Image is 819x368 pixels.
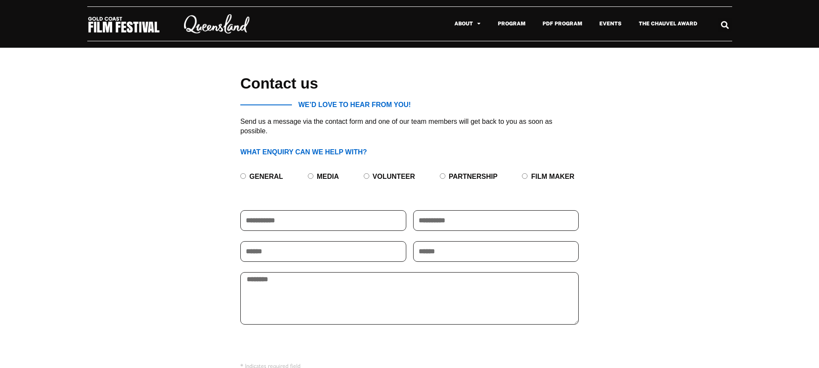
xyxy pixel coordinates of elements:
p: Send us a message via the contact form and one of our team members will get back to you as soon a... [240,117,579,136]
label: General [249,173,283,180]
label: Film Maker [531,173,574,180]
h4: What enquiry can we help with? [240,148,579,156]
a: The Chauvel Award [630,14,706,34]
a: Events [591,14,630,34]
a: Program [489,14,534,34]
div: Search [718,18,732,32]
label: Volunteer [373,173,415,180]
a: PDF Program [534,14,591,34]
a: About [446,14,489,34]
h1: Contact us [240,76,579,91]
label: Media [317,173,339,180]
label: Partnership [449,173,498,180]
nav: Menu [270,14,706,34]
span: WE’D LOVE TO HEAR FROM YOU! [298,101,411,108]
